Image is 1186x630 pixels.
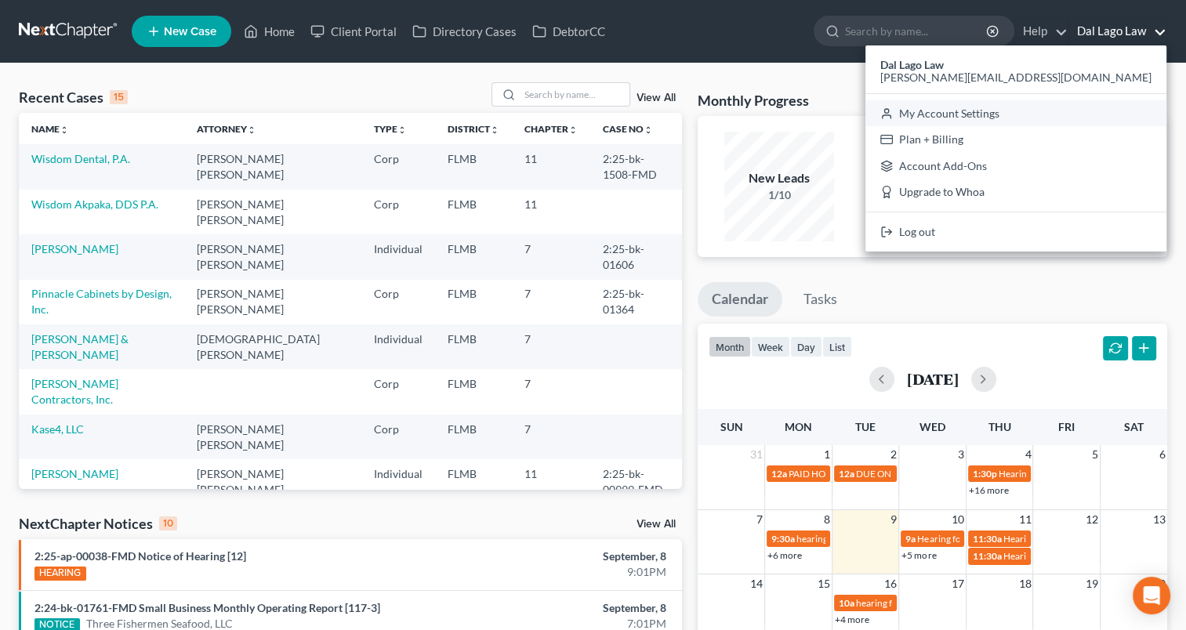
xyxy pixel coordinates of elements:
a: [PERSON_NAME] & [PERSON_NAME] [31,332,129,361]
span: Mon [785,420,812,433]
div: 10 [159,516,177,530]
td: Corp [361,280,435,324]
a: +16 more [969,484,1009,496]
td: [DEMOGRAPHIC_DATA][PERSON_NAME] [184,324,361,369]
td: [PERSON_NAME] [PERSON_NAME] [184,144,361,189]
td: Individual [361,459,435,504]
span: 9a [905,533,916,545]
span: 19 [1084,574,1100,593]
span: 11 [1017,510,1032,529]
span: 15 [816,574,832,593]
td: [PERSON_NAME] [PERSON_NAME] [184,459,361,504]
a: Calendar [698,282,782,317]
a: Dal Lago Law [1069,17,1166,45]
a: Chapterunfold_more [524,123,578,135]
div: 15 [110,90,128,104]
button: list [822,336,852,357]
a: Account Add-Ons [865,153,1166,179]
a: Help [1015,17,1068,45]
td: [PERSON_NAME] [PERSON_NAME] [184,280,361,324]
a: [PERSON_NAME] [31,467,118,480]
span: [PERSON_NAME][EMAIL_ADDRESS][DOMAIN_NAME] [880,71,1152,84]
i: unfold_more [568,125,578,135]
td: 2:25-bk-1508-FMD [590,144,683,189]
span: 1:30p [973,468,997,480]
span: Sun [720,420,743,433]
a: +5 more [901,549,936,561]
div: Open Intercom Messenger [1133,577,1170,614]
div: Dal Lago Law [865,45,1166,252]
span: 12a [839,468,854,480]
span: 12 [1084,510,1100,529]
td: Corp [361,144,435,189]
span: 10a [839,597,854,609]
a: +6 more [767,549,802,561]
a: 2:25-ap-00038-FMD Notice of Hearing [12] [34,549,246,563]
td: 7 [512,324,590,369]
td: 7 [512,415,590,459]
td: FLMB [435,459,512,504]
span: 20 [1152,574,1167,593]
span: 17 [950,574,966,593]
div: 1/10 [724,187,834,203]
button: month [709,336,751,357]
td: [PERSON_NAME] [PERSON_NAME] [184,415,361,459]
a: Plan + Billing [865,126,1166,153]
span: 31 [749,445,764,464]
span: 12a [771,468,787,480]
a: Typeunfold_more [374,123,407,135]
i: unfold_more [644,125,653,135]
a: Attorneyunfold_more [197,123,256,135]
button: day [790,336,822,357]
td: FLMB [435,144,512,189]
input: Search by name... [520,83,629,106]
i: unfold_more [60,125,69,135]
span: 10 [950,510,966,529]
span: 8 [822,510,832,529]
a: Directory Cases [404,17,524,45]
span: 3 [956,445,966,464]
td: FLMB [435,415,512,459]
a: My Account Settings [865,100,1166,127]
td: 7 [512,369,590,414]
strong: Dal Lago Law [880,58,944,71]
span: 7 [755,510,764,529]
td: 2:25-bk-00999-FMD [590,459,683,504]
i: unfold_more [247,125,256,135]
td: Individual [361,234,435,279]
a: Upgrade to Whoa [865,179,1166,206]
input: Search by name... [845,16,988,45]
i: unfold_more [397,125,407,135]
span: hearing for [856,597,901,609]
a: Kase4, LLC [31,422,84,436]
td: Corp [361,190,435,234]
h3: Monthly Progress [698,91,809,110]
td: 2:25-bk-01364 [590,280,683,324]
span: 2 [889,445,898,464]
a: Case Nounfold_more [603,123,653,135]
button: week [751,336,790,357]
td: Corp [361,369,435,414]
span: Wed [919,420,945,433]
div: HEARING [34,567,86,581]
td: 11 [512,459,590,504]
div: 9:01PM [466,564,666,580]
span: 1 [822,445,832,464]
td: FLMB [435,280,512,324]
td: FLMB [435,324,512,369]
span: Tue [855,420,876,433]
a: View All [637,92,676,103]
a: +4 more [835,614,869,625]
span: Thu [988,420,1011,433]
span: hearing for [796,533,842,545]
span: 5 [1090,445,1100,464]
td: Individual [361,324,435,369]
a: [PERSON_NAME] Contractors, Inc. [31,377,118,406]
span: 4 [1023,445,1032,464]
span: Hearing for PI ESTATES LLC [917,533,1029,545]
div: September, 8 [466,600,666,616]
a: View All [637,519,676,530]
a: Nameunfold_more [31,123,69,135]
span: 9 [889,510,898,529]
span: 13 [1152,510,1167,529]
